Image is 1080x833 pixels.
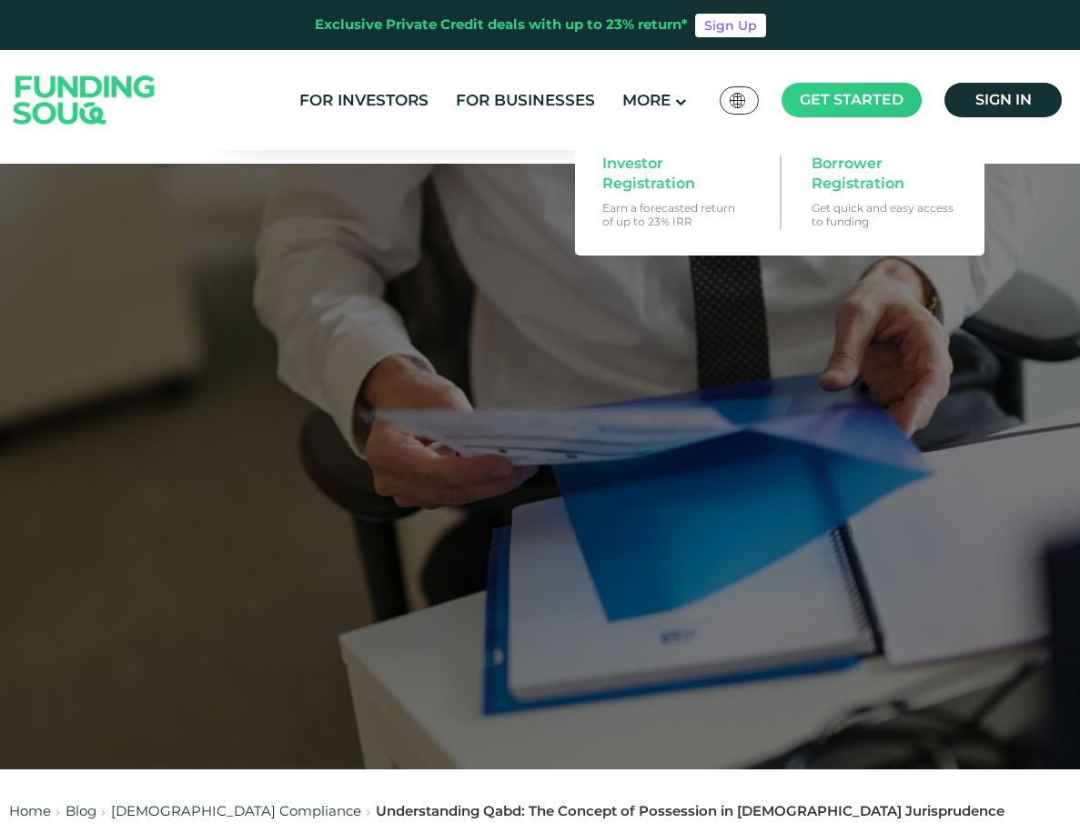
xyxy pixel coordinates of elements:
[602,201,748,228] p: Earn a forecasted return of up to 23% IRR
[451,85,600,115] a: For Businesses
[730,93,746,108] img: SA Flag
[812,201,957,228] p: Get quick and easy access to funding
[812,154,952,194] span: Borrower Registration
[944,83,1062,117] a: Sign in
[111,802,361,819] a: [DEMOGRAPHIC_DATA] Compliance
[9,802,51,819] a: Home
[975,91,1032,108] span: Sign in
[376,801,1004,822] div: Understanding Qabd: The Concept of Possession in [DEMOGRAPHIC_DATA] Jurisprudence
[66,802,96,819] a: Blog
[295,85,433,115] a: For Investors
[695,14,766,37] a: Sign Up
[593,145,757,237] a: Investor Registration Earn a forecasted return of up to 23% IRR
[315,15,688,35] div: Exclusive Private Credit deals with up to 23% return*
[802,145,966,237] a: Borrower Registration Get quick and easy access to funding
[622,91,671,109] span: More
[602,154,742,194] span: Investor Registration
[800,91,903,108] span: Get started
